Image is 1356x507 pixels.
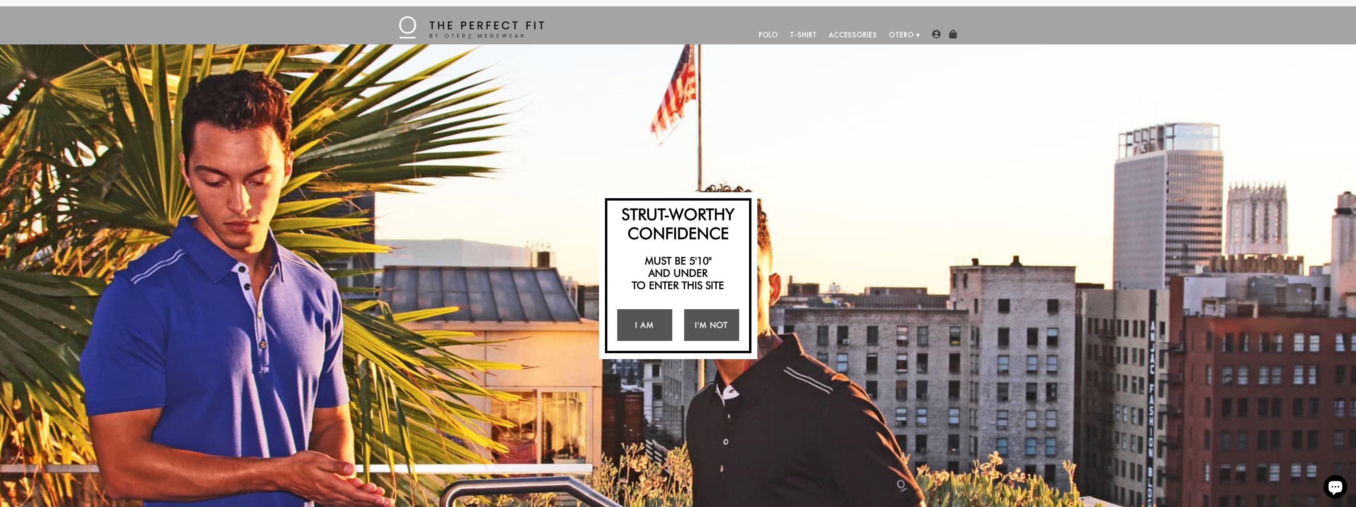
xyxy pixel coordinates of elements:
h2: Must be 5'10" and under to enter this site [611,254,745,292]
a: I'm Not [684,309,739,341]
img: shopping-bag-icon.png [949,30,957,38]
h2: Strut-Worthy Confidence [611,205,745,243]
a: Polo [753,25,785,44]
a: I Am [617,309,672,341]
img: user-account-icon.png [932,30,941,38]
inbox-online-store-chat: Shopify online store chat [1321,475,1350,501]
a: Accessories [823,25,883,44]
a: Otero [883,25,920,44]
img: The Perfect Fit - by Otero Menswear - Logo [399,16,544,38]
a: T-Shirt [784,25,823,44]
